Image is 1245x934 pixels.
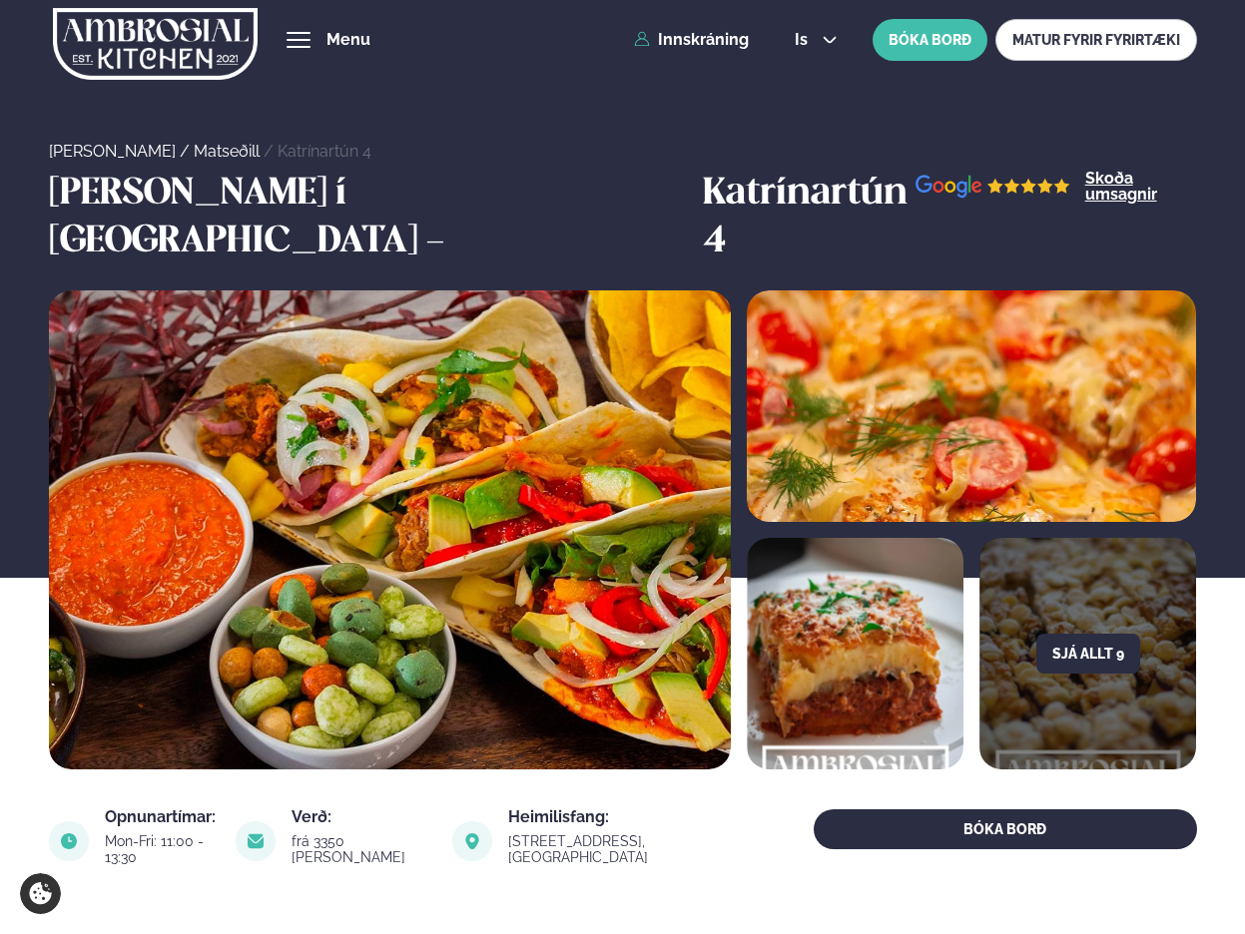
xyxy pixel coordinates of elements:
[873,19,987,61] button: BÓKA BORÐ
[49,821,89,861] img: image alt
[508,833,743,865] div: [STREET_ADDRESS], [GEOGRAPHIC_DATA]
[916,175,1069,199] img: image alt
[452,821,492,861] img: image alt
[1085,171,1197,203] a: Skoða umsagnir
[508,809,743,825] div: Heimilisfang:
[20,873,61,914] a: Cookie settings
[703,171,917,266] h3: Katrínartún 4
[779,32,854,48] button: is
[995,19,1197,61] a: MATUR FYRIR FYRIRTÆKI
[49,142,176,161] a: [PERSON_NAME]
[278,142,371,161] a: Katrínartún 4
[105,809,216,825] div: Opnunartímar:
[105,833,216,865] div: Mon-Fri: 11:00 - 13:30
[49,171,693,266] h3: [PERSON_NAME] í [GEOGRAPHIC_DATA] -
[287,28,311,52] button: hamburger
[264,142,278,161] span: /
[747,538,963,769] img: image alt
[53,3,259,85] img: logo
[194,142,260,161] a: Matseðill
[634,31,749,49] a: Innskráning
[292,809,431,825] div: Verð:
[236,821,276,861] img: image alt
[180,142,194,161] span: /
[814,809,1197,849] button: BÓKA BORÐ
[747,290,1196,522] img: image alt
[508,845,743,869] a: link
[292,833,431,865] div: frá 3350 [PERSON_NAME]
[795,32,814,48] span: is
[1036,634,1140,674] button: Sjá allt 9
[49,290,732,769] img: image alt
